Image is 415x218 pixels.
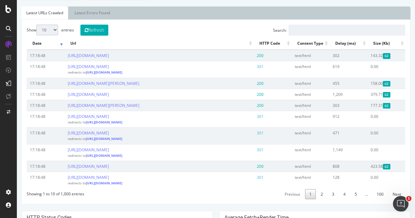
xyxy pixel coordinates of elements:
a: Previous [264,189,288,199]
a: [URL][DOMAIN_NAME] [51,53,92,58]
a: 2 [300,189,310,199]
td: 1,209 [313,89,350,100]
a: Latest URLs Crawled [5,6,51,19]
span: 1 [406,196,411,201]
th: Url: activate to sort column ascending [48,37,236,50]
td: text/html [275,144,313,161]
label: Search: [256,25,388,36]
span: 301 [240,130,247,136]
th: Size (Kb): activate to sort column ascending [350,37,388,50]
a: [URL][DOMAIN_NAME] [69,136,105,141]
td: 158.00 [350,78,388,89]
td: text/html [275,161,313,172]
td: 471 [313,127,350,144]
td: 0.00 [350,111,388,127]
td: 143.32 [350,50,388,61]
td: 0.00 [350,61,388,77]
td: text/html [275,100,313,111]
td: 17:18:48 [10,127,48,144]
a: [URL][DOMAIN_NAME] [51,164,92,169]
td: text/html [275,111,313,127]
td: 0.00 [350,172,388,188]
select: Showentries [19,25,41,35]
td: 0.00 [350,144,388,161]
a: [URL][DOMAIN_NAME] [51,175,92,180]
td: 17:18:48 [10,172,48,188]
span: 301 [240,64,247,69]
span: Gzipped Content [366,53,373,59]
a: [URL][DOMAIN_NAME] [51,130,92,136]
td: 17:18:48 [10,111,48,127]
iframe: Intercom live chat [393,196,409,212]
a: [URL][DOMAIN_NAME] [51,92,92,97]
a: 1 [288,189,299,199]
a: [URL][DOMAIN_NAME] [51,147,92,153]
span: Gzipped Content [366,164,373,169]
td: 17:18:48 [10,50,48,61]
span: Gzipped Content [366,81,373,86]
small: redirects to [51,136,105,141]
span: 301 [240,147,247,153]
td: 303 [313,100,350,111]
span: Gzipped Content [366,92,373,98]
td: 302 [313,50,350,61]
td: text/html [275,61,313,77]
span: 200 [240,53,247,58]
a: [URL][DOMAIN_NAME][PERSON_NAME] [51,81,123,86]
td: 455 [313,78,350,89]
td: 379.71 [350,89,388,100]
a: [URL][DOMAIN_NAME] [69,120,105,124]
td: text/html [275,50,313,61]
th: HTTP Code: activate to sort column ascending [237,37,275,50]
td: text/html [275,89,313,100]
th: Delay (ms): activate to sort column ascending [313,37,350,50]
a: [URL][DOMAIN_NAME][PERSON_NAME] [51,103,123,108]
td: text/html [275,172,313,188]
a: 100 [356,189,371,199]
td: 423.58 [350,161,388,172]
span: 301 [240,114,247,119]
span: 200 [240,81,247,86]
span: … [344,191,355,197]
td: 912 [313,111,350,127]
a: Latest Errors Found [53,6,98,19]
a: 5 [334,189,344,199]
a: [URL][DOMAIN_NAME] [69,153,105,158]
td: 17:18:48 [10,161,48,172]
td: 17:18:48 [10,89,48,100]
td: 17:18:48 [10,144,48,161]
th: Content Type: activate to sort column ascending [275,37,313,50]
small: redirects to [51,181,105,185]
td: 177.31 [350,100,388,111]
td: 0.00 [350,127,388,144]
a: 3 [311,189,322,199]
a: [URL][DOMAIN_NAME] [69,70,105,75]
small: redirects to [51,70,105,75]
td: text/html [275,127,313,144]
td: 128 [313,172,350,188]
small: redirects to [51,120,105,124]
span: Gzipped Content [366,103,373,109]
span: 301 [240,175,247,180]
td: 808 [313,161,350,172]
a: [URL][DOMAIN_NAME] [51,64,92,69]
a: [URL][DOMAIN_NAME] [51,114,92,119]
td: 619 [313,61,350,77]
a: 4 [322,189,333,199]
small: redirects to [51,153,105,158]
td: 17:18:48 [10,100,48,111]
td: text/html [275,78,313,89]
button: Refresh [64,25,91,36]
span: 200 [240,103,247,108]
th: Date: activate to sort column ascending [10,37,48,50]
td: 17:18:48 [10,61,48,77]
a: [URL][DOMAIN_NAME] [69,181,105,185]
span: 200 [240,92,247,97]
input: Search: [272,25,388,36]
td: 1,149 [313,144,350,161]
span: 200 [240,164,247,169]
div: Showing 1 to 10 of 1,000 entries [10,188,67,197]
label: Show entries [10,25,57,35]
td: 17:18:48 [10,78,48,89]
a: Next [372,189,388,199]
